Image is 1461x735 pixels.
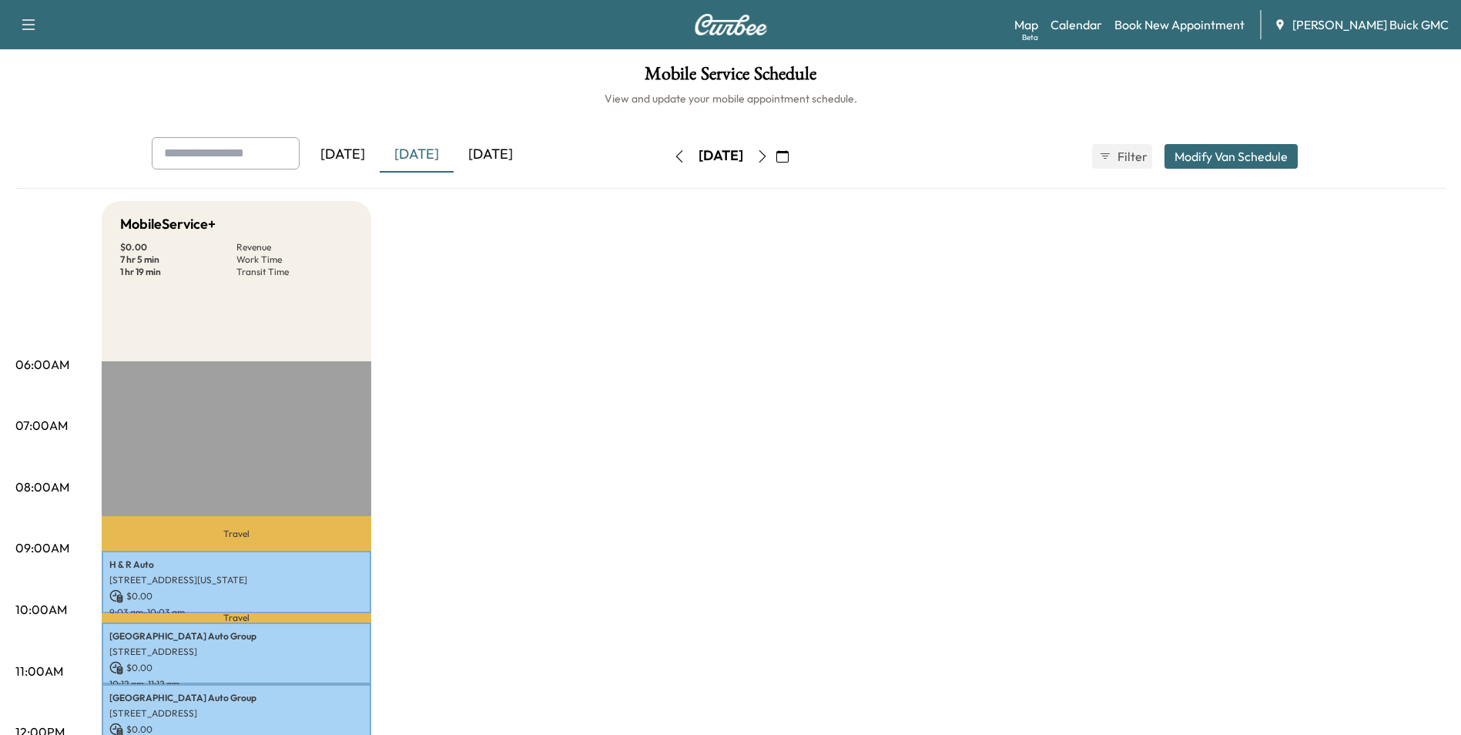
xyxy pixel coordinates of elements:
p: 10:12 am - 11:12 am [109,678,364,690]
img: Curbee Logo [694,14,768,35]
p: 7 hr 5 min [120,253,236,266]
a: Calendar [1051,15,1102,34]
p: 08:00AM [15,478,69,496]
p: [STREET_ADDRESS][US_STATE] [109,574,364,586]
p: $ 0.00 [109,661,364,675]
p: 06:00AM [15,355,69,374]
span: [PERSON_NAME] Buick GMC [1292,15,1449,34]
p: 1 hr 19 min [120,266,236,278]
a: Book New Appointment [1114,15,1245,34]
p: Travel [102,516,371,550]
button: Modify Van Schedule [1164,144,1298,169]
p: H & R Auto [109,559,364,571]
p: Transit Time [236,266,353,278]
span: Filter [1118,147,1145,166]
p: 9:03 am - 10:03 am [109,606,364,619]
p: Travel [102,613,371,623]
div: Beta [1022,32,1038,43]
p: 10:00AM [15,600,67,619]
p: 09:00AM [15,539,69,557]
p: $ 0.00 [120,241,236,253]
p: $ 0.00 [109,589,364,603]
h5: MobileService+ [120,213,216,235]
p: [STREET_ADDRESS] [109,707,364,720]
button: Filter [1092,144,1152,169]
a: MapBeta [1014,15,1038,34]
h1: Mobile Service Schedule [15,65,1446,91]
p: [GEOGRAPHIC_DATA] Auto Group [109,630,364,643]
p: Work Time [236,253,353,266]
p: [GEOGRAPHIC_DATA] Auto Group [109,692,364,704]
h6: View and update your mobile appointment schedule. [15,91,1446,106]
p: 07:00AM [15,416,68,435]
div: [DATE] [699,146,743,166]
div: [DATE] [306,137,380,173]
div: [DATE] [454,137,528,173]
p: Revenue [236,241,353,253]
div: [DATE] [380,137,454,173]
p: 11:00AM [15,662,63,680]
p: [STREET_ADDRESS] [109,646,364,658]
